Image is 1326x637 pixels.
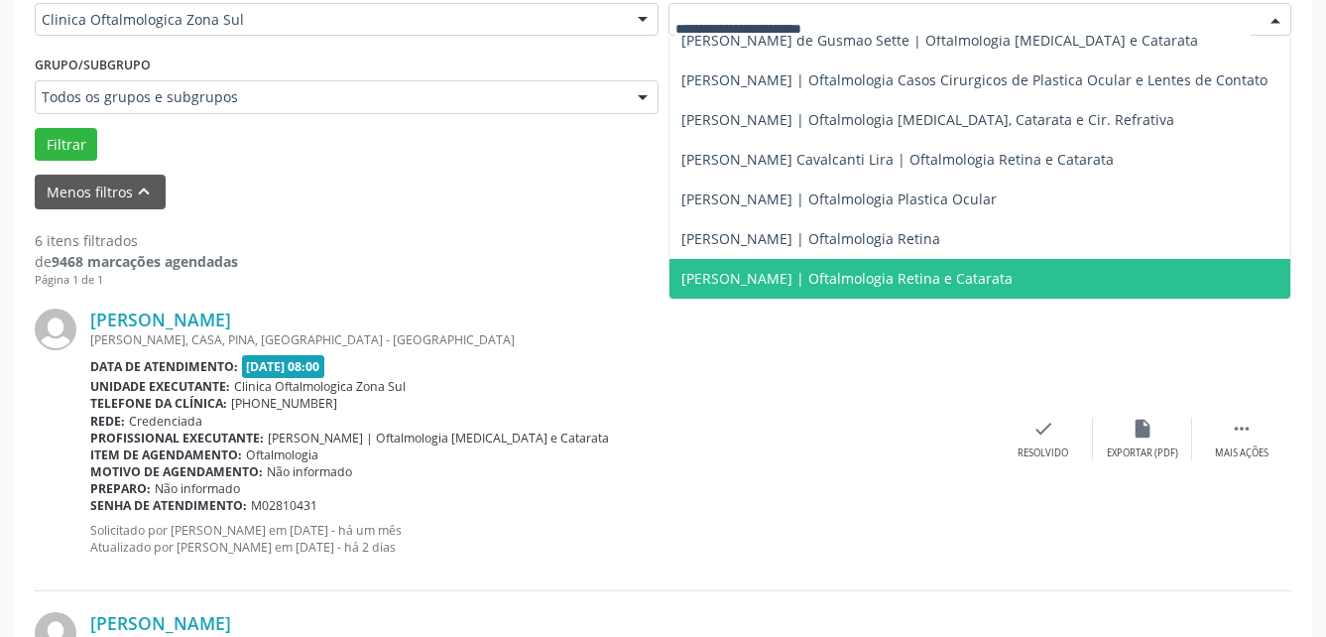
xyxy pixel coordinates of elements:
span: [PERSON_NAME] Cavalcanti Lira | Oftalmologia Retina e Catarata [681,150,1114,169]
span: [PERSON_NAME] | Oftalmologia Plastica Ocular [681,190,997,208]
i: keyboard_arrow_up [133,181,155,202]
b: Preparo: [90,480,151,497]
i: check [1032,418,1054,440]
b: Motivo de agendamento: [90,463,263,480]
span: [PERSON_NAME] | Oftalmologia [MEDICAL_DATA] e Catarata [268,430,609,446]
button: Menos filtroskeyboard_arrow_up [35,175,166,209]
div: [PERSON_NAME], CASA, PINA, [GEOGRAPHIC_DATA] - [GEOGRAPHIC_DATA] [90,331,994,348]
img: img [35,309,76,350]
span: Credenciada [129,413,202,430]
b: Rede: [90,413,125,430]
i:  [1231,418,1253,440]
span: [PERSON_NAME] | Oftalmologia Retina [681,229,940,248]
div: Mais ações [1215,446,1268,460]
button: Filtrar [35,128,97,162]
span: Clinica Oftalmologica Zona Sul [234,378,406,395]
b: Data de atendimento: [90,358,238,375]
span: Todos os grupos e subgrupos [42,87,618,107]
a: [PERSON_NAME] [90,612,231,634]
label: Grupo/Subgrupo [35,50,151,80]
div: 6 itens filtrados [35,230,238,251]
strong: 9468 marcações agendadas [52,252,238,271]
span: [PERSON_NAME] | Oftalmologia [MEDICAL_DATA], Catarata e Cir. Refrativa [681,110,1174,129]
a: [PERSON_NAME] [90,309,231,330]
p: Solicitado por [PERSON_NAME] em [DATE] - há um mês Atualizado por [PERSON_NAME] em [DATE] - há 2 ... [90,522,994,556]
div: de [35,251,238,272]
div: Página 1 de 1 [35,272,238,289]
b: Profissional executante: [90,430,264,446]
span: M02810431 [251,497,317,514]
div: Resolvido [1018,446,1068,460]
span: Não informado [267,463,352,480]
span: [DATE] 08:00 [242,355,325,378]
span: [PHONE_NUMBER] [231,395,337,412]
b: Item de agendamento: [90,446,242,463]
span: Clinica Oftalmologica Zona Sul [42,10,618,30]
b: Unidade executante: [90,378,230,395]
span: Oftalmologia [246,446,318,463]
b: Senha de atendimento: [90,497,247,514]
b: Telefone da clínica: [90,395,227,412]
span: [PERSON_NAME] de Gusmao Sette | Oftalmologia [MEDICAL_DATA] e Catarata [681,31,1198,50]
div: Exportar (PDF) [1107,446,1178,460]
span: [PERSON_NAME] | Oftalmologia Retina e Catarata [681,269,1013,288]
span: Não informado [155,480,240,497]
i: insert_drive_file [1132,418,1153,440]
span: [PERSON_NAME] | Oftalmologia Casos Cirurgicos de Plastica Ocular e Lentes de Contato [681,70,1267,89]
